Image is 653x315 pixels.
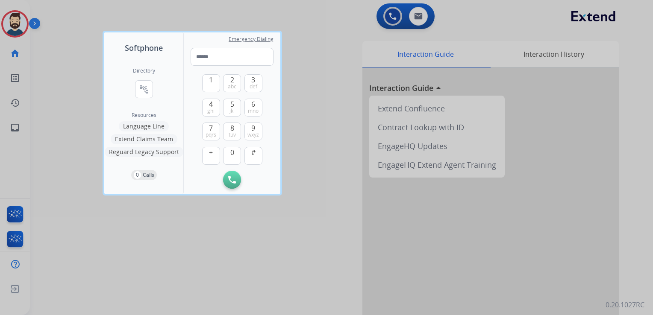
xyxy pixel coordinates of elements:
span: 9 [251,123,255,133]
button: 6mno [244,99,262,117]
span: abc [228,83,236,90]
span: 2 [230,75,234,85]
button: + [202,147,220,165]
button: 3def [244,74,262,92]
span: Softphone [125,42,163,54]
span: pqrs [206,131,216,138]
button: Extend Claims Team [111,134,177,144]
span: 7 [209,123,213,133]
span: Emergency Dialing [229,36,274,43]
span: 4 [209,99,213,109]
span: 6 [251,99,255,109]
span: 3 [251,75,255,85]
p: 0.20.1027RC [606,300,644,310]
button: 5jkl [223,99,241,117]
mat-icon: connect_without_contact [139,84,149,94]
span: tuv [229,131,236,138]
button: 1 [202,74,220,92]
h2: Directory [133,67,155,74]
p: Calls [143,171,154,179]
span: # [251,147,256,157]
span: wxyz [247,131,259,138]
span: 5 [230,99,234,109]
img: call-button [228,176,236,184]
button: # [244,147,262,165]
span: 8 [230,123,234,133]
span: Resources [132,112,156,119]
button: 9wxyz [244,122,262,140]
p: 0 [134,171,141,179]
button: Reguard Legacy Support [105,147,183,157]
button: Language Line [119,121,169,131]
span: def [250,83,257,90]
button: 4ghi [202,99,220,117]
button: 0Calls [131,170,157,180]
span: 0 [230,147,234,157]
span: ghi [207,108,215,114]
span: mno [248,108,259,114]
button: 0 [223,147,241,165]
span: + [209,147,213,157]
span: jkl [229,108,235,114]
button: 7pqrs [202,122,220,140]
button: 8tuv [223,122,241,140]
button: 2abc [223,74,241,92]
span: 1 [209,75,213,85]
